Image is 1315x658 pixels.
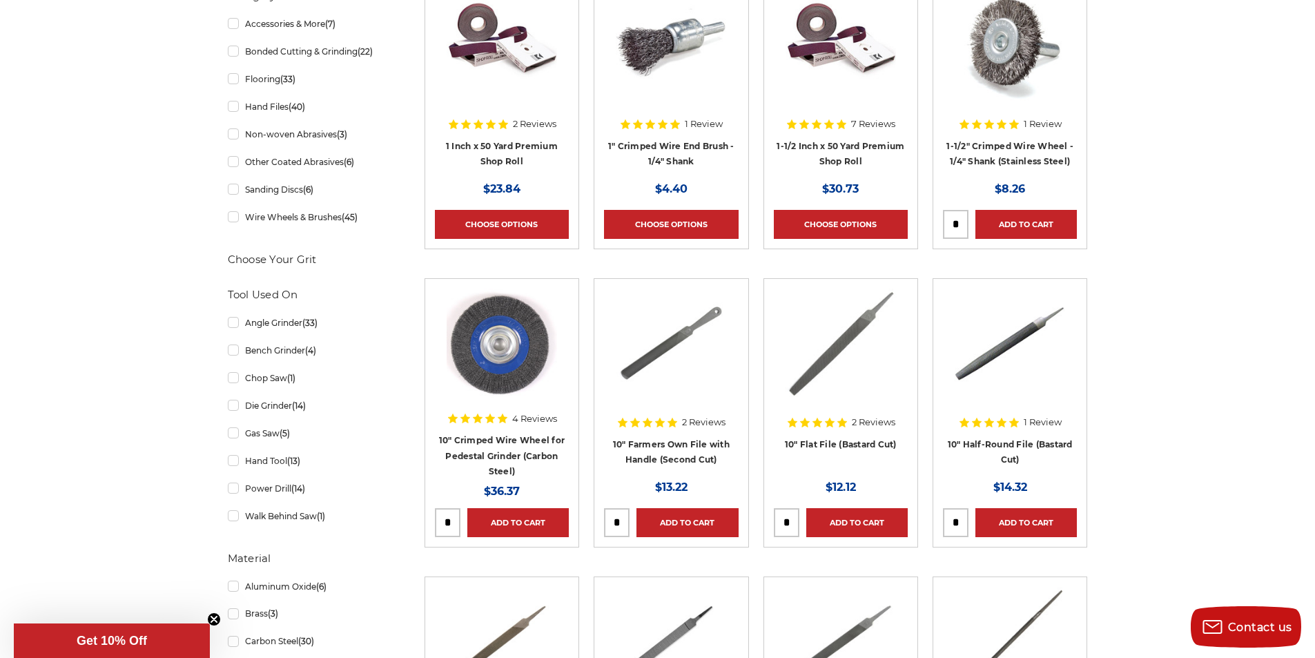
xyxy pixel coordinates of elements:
[993,481,1027,494] span: $14.32
[305,345,316,356] span: (4)
[207,612,221,626] button: Close teaser
[291,483,305,494] span: (14)
[298,636,314,646] span: (30)
[604,210,738,239] a: Choose Options
[303,184,313,195] span: (6)
[608,141,734,167] a: 1" Crimped Wire End Brush - 1/4" Shank
[636,508,738,537] a: Add to Cart
[851,119,895,128] span: 7 Reviews
[228,338,388,362] a: Bench Grinder
[777,141,904,167] a: 1-1/2 Inch x 50 Yard Premium Shop Roll
[513,119,556,128] span: 2 Reviews
[785,439,897,449] a: 10" Flat File (Bastard Cut)
[317,511,325,521] span: (1)
[623,32,719,59] a: Quick view
[454,32,549,59] a: Quick view
[228,504,388,528] a: Walk Behind Saw
[228,205,388,229] a: Wire Wheels & Brushes
[337,129,347,139] span: (3)
[228,574,388,599] a: Aluminum Oxide
[1024,119,1062,128] span: 1 Review
[484,485,520,498] span: $36.37
[435,210,569,239] a: Choose Options
[287,373,295,383] span: (1)
[1024,418,1062,427] span: 1 Review
[447,289,557,399] img: 10" Crimped Wire Wheel for Pedestal Grinder
[228,629,388,653] a: Carbon Steel
[806,508,908,537] a: Add to Cart
[1228,621,1292,634] span: Contact us
[467,508,569,537] a: Add to Cart
[682,418,725,427] span: 2 Reviews
[316,581,327,592] span: (6)
[785,289,897,399] img: 10" Flat Bastard File
[774,210,908,239] a: Choose Options
[655,481,688,494] span: $13.22
[962,628,1058,656] a: Quick view
[228,421,388,445] a: Gas Saw
[826,481,856,494] span: $12.12
[793,32,888,59] a: Quick view
[228,550,388,567] h5: Material
[962,32,1058,59] a: Quick view
[655,182,688,195] span: $4.40
[943,289,1077,423] a: 10" Half round bastard file
[483,182,520,195] span: $23.84
[435,289,569,423] a: 10" Crimped Wire Wheel for Pedestal Grinder
[344,157,354,167] span: (6)
[955,289,1065,399] img: 10" Half round bastard file
[228,449,388,473] a: Hand Tool
[228,394,388,418] a: Die Grinder
[446,141,558,167] a: 1 Inch x 50 Yard Premium Shop Roll
[774,289,908,423] a: 10" Flat Bastard File
[454,330,549,358] a: Quick view
[975,508,1077,537] a: Add to Cart
[292,400,306,411] span: (14)
[852,418,895,427] span: 2 Reviews
[358,46,373,57] span: (22)
[604,289,738,423] a: 10 Inch Axe File with Handle
[228,12,388,36] a: Accessories & More
[342,212,358,222] span: (45)
[995,182,1025,195] span: $8.26
[793,628,888,656] a: Quick view
[228,150,388,174] a: Other Coated Abrasives
[439,435,565,476] a: 10" Crimped Wire Wheel for Pedestal Grinder (Carbon Steel)
[948,439,1073,465] a: 10" Half-Round File (Bastard Cut)
[228,476,388,501] a: Power Drill
[685,119,723,128] span: 1 Review
[962,330,1058,358] a: Quick view
[512,414,557,423] span: 4 Reviews
[454,628,549,656] a: Quick view
[228,122,388,146] a: Non-woven Abrasives
[822,182,859,195] span: $30.73
[623,628,719,656] a: Quick view
[280,74,295,84] span: (33)
[228,251,388,268] h5: Choose Your Grit
[77,634,147,648] span: Get 10% Off
[793,330,888,358] a: Quick view
[228,177,388,202] a: Sanding Discs
[228,39,388,64] a: Bonded Cutting & Grinding
[289,101,305,112] span: (40)
[623,330,719,358] a: Quick view
[228,311,388,335] a: Angle Grinder
[1191,606,1301,648] button: Contact us
[325,19,335,29] span: (7)
[287,456,300,466] span: (13)
[228,287,388,303] h5: Tool Used On
[613,439,730,465] a: 10" Farmers Own File with Handle (Second Cut)
[975,210,1077,239] a: Add to Cart
[946,141,1073,167] a: 1-1/2" Crimped Wire Wheel - 1/4" Shank (Stainless Steel)
[228,601,388,626] a: Brass
[302,318,318,328] span: (33)
[268,608,278,619] span: (3)
[228,95,388,119] a: Hand Files
[228,366,388,390] a: Chop Saw
[616,289,726,399] img: 10 Inch Axe File with Handle
[228,67,388,91] a: Flooring
[280,428,290,438] span: (5)
[14,623,210,658] div: Get 10% OffClose teaser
